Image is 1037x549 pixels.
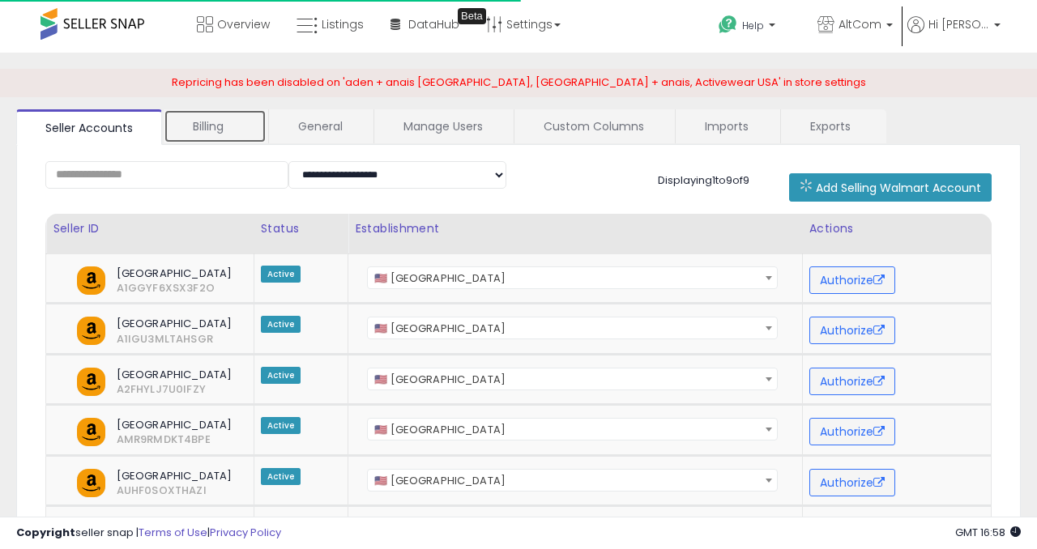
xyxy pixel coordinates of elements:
span: 🇺🇸 United States [367,368,777,390]
span: Active [261,266,301,283]
span: Overview [217,16,270,32]
a: Custom Columns [514,109,673,143]
span: Hi [PERSON_NAME] [928,16,989,32]
a: Imports [676,109,779,143]
span: Help [742,19,764,32]
i: Get Help [718,15,738,35]
span: [GEOGRAPHIC_DATA] [105,368,217,382]
div: Actions [809,220,984,237]
button: Authorize [809,266,895,294]
span: Add Selling Walmart Account [816,180,981,196]
span: 🇺🇸 United States [367,266,777,289]
span: 🇺🇸 United States [368,368,776,391]
span: 🇺🇸 United States [368,317,776,340]
span: 2025-10-7 16:58 GMT [955,525,1021,540]
span: 🇺🇸 United States [368,470,776,492]
span: A1GGYF6XSX3F2O [105,281,129,296]
div: Establishment [355,220,795,237]
button: Authorize [809,368,895,395]
span: 🇺🇸 United States [368,267,776,290]
div: Seller ID [53,220,247,237]
button: Authorize [809,418,895,445]
a: Help [706,2,803,53]
a: Hi [PERSON_NAME] [907,16,1001,53]
span: 🇺🇸 United States [368,419,776,441]
span: Active [261,367,301,384]
span: AltCom [839,16,881,32]
span: 🇺🇸 United States [367,317,777,339]
div: seller snap | | [16,526,281,541]
span: [GEOGRAPHIC_DATA] [105,469,217,483]
button: Add Selling Walmart Account [789,173,992,202]
span: 🇺🇸 United States [367,469,777,492]
span: [GEOGRAPHIC_DATA] [105,418,217,432]
a: General [269,109,372,143]
span: Active [261,417,301,434]
span: Active [261,468,301,485]
div: Tooltip anchor [458,8,486,24]
span: [GEOGRAPHIC_DATA] [105,317,217,331]
button: Authorize [809,317,895,344]
a: Seller Accounts [16,109,162,145]
button: Authorize [809,469,895,496]
span: Repricing has been disabled on 'aden + anais [GEOGRAPHIC_DATA], [GEOGRAPHIC_DATA] + anais, Active... [172,74,866,90]
a: Manage Users [374,109,512,143]
span: Listings [322,16,364,32]
span: 🇺🇸 United States [367,418,777,440]
span: Active [261,316,301,333]
span: AUHF0SOXTHAZI [105,483,129,498]
img: amazon.png [77,317,105,345]
span: A2FHYLJ7U0IFZY [105,382,129,397]
span: AMR9RMDKT4BPE [105,432,129,447]
span: DataHub [408,16,459,32]
a: Exports [781,109,885,143]
span: A1IGU3MLTAHSGR [105,332,129,347]
a: Terms of Use [139,525,207,540]
div: Status [261,220,342,237]
span: Displaying 1 to 9 of 9 [658,172,749,188]
img: amazon.png [77,266,105,295]
a: Billing [164,109,267,143]
span: [GEOGRAPHIC_DATA] [105,266,217,281]
a: Privacy Policy [210,525,281,540]
strong: Copyright [16,525,75,540]
img: amazon.png [77,418,105,446]
img: amazon.png [77,469,105,497]
img: amazon.png [77,368,105,396]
